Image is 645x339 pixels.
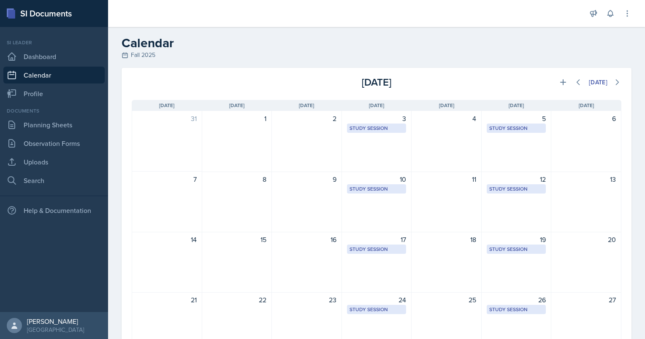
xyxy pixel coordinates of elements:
div: 12 [487,174,546,184]
span: [DATE] [509,102,524,109]
span: [DATE] [229,102,244,109]
div: 11 [417,174,476,184]
div: Study Session [489,306,544,313]
div: Help & Documentation [3,202,105,219]
div: Study Session [489,124,544,132]
div: Study Session [350,245,404,253]
div: 7 [137,174,197,184]
div: 24 [347,295,407,305]
a: Observation Forms [3,135,105,152]
div: 15 [207,234,267,245]
div: 22 [207,295,267,305]
div: 14 [137,234,197,245]
div: [DATE] [589,79,607,86]
div: Documents [3,107,105,115]
div: 9 [277,174,336,184]
div: 19 [487,234,546,245]
div: 20 [556,234,616,245]
button: [DATE] [583,75,613,89]
div: 4 [417,113,476,124]
h2: Calendar [122,35,631,51]
div: 3 [347,113,407,124]
div: Study Session [350,185,404,193]
a: Search [3,172,105,189]
span: [DATE] [369,102,384,109]
div: [PERSON_NAME] [27,317,84,326]
div: Fall 2025 [122,51,631,59]
div: Study Session [350,124,404,132]
span: [DATE] [579,102,594,109]
div: [DATE] [295,75,458,90]
div: 16 [277,234,336,245]
div: 31 [137,113,197,124]
div: 18 [417,234,476,245]
div: 23 [277,295,336,305]
div: Study Session [489,185,544,193]
div: 6 [556,113,616,124]
div: 27 [556,295,616,305]
span: [DATE] [299,102,314,109]
div: 25 [417,295,476,305]
div: 8 [207,174,267,184]
div: Si leader [3,39,105,46]
div: 26 [487,295,546,305]
div: 5 [487,113,546,124]
div: 10 [347,174,407,184]
a: Planning Sheets [3,116,105,133]
div: 1 [207,113,267,124]
div: 2 [277,113,336,124]
span: [DATE] [159,102,174,109]
span: [DATE] [439,102,454,109]
div: Study Session [350,306,404,313]
a: Uploads [3,153,105,170]
div: [GEOGRAPHIC_DATA] [27,326,84,334]
div: 17 [347,234,407,245]
div: Study Session [489,245,544,253]
a: Profile [3,85,105,102]
a: Dashboard [3,48,105,65]
div: 21 [137,295,197,305]
div: 13 [556,174,616,184]
a: Calendar [3,67,105,83]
